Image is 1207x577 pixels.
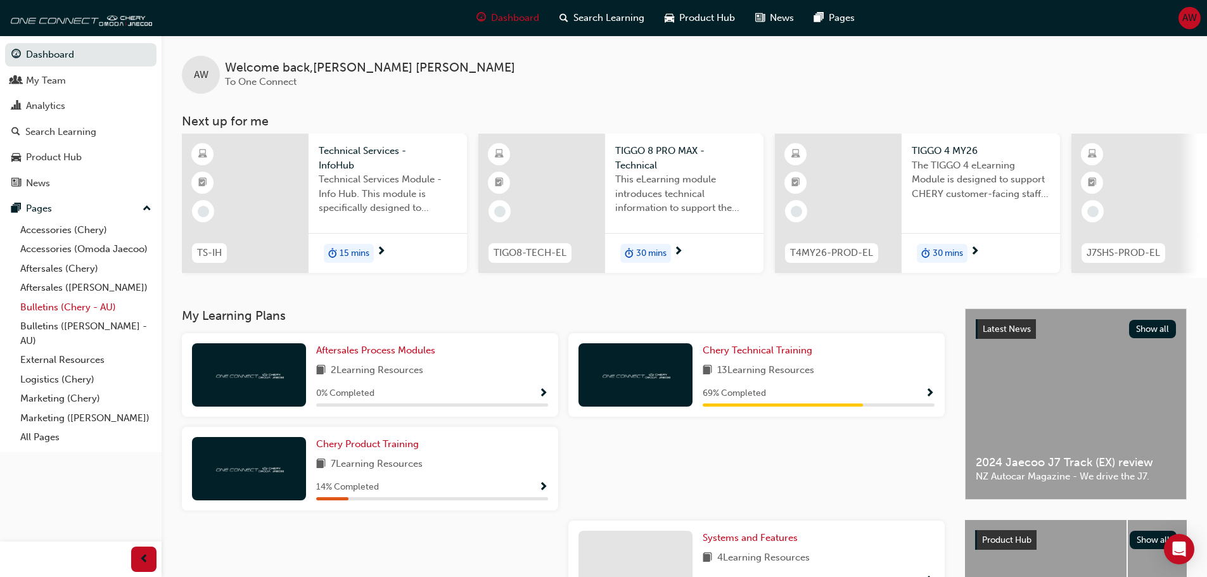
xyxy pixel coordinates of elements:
[703,550,712,566] span: book-icon
[476,10,486,26] span: guage-icon
[679,11,735,25] span: Product Hub
[214,462,284,474] img: oneconnect
[494,206,506,217] span: learningRecordVerb_NONE-icon
[15,370,156,390] a: Logistics (Chery)
[319,172,457,215] span: Technical Services Module - Info Hub. This module is specifically designed to address the require...
[26,73,66,88] div: My Team
[5,69,156,92] a: My Team
[703,531,803,545] a: Systems and Features
[495,175,504,191] span: booktick-icon
[791,206,802,217] span: learningRecordVerb_NONE-icon
[25,125,96,139] div: Search Learning
[925,388,935,400] span: Show Progress
[539,482,548,493] span: Show Progress
[925,386,935,402] button: Show Progress
[717,363,814,379] span: 13 Learning Resources
[331,363,423,379] span: 2 Learning Resources
[615,172,753,215] span: This eLearning module introduces technical information to support the entry level knowledge requi...
[601,369,670,381] img: oneconnect
[182,308,945,323] h3: My Learning Plans
[5,94,156,118] a: Analytics
[15,259,156,279] a: Aftersales (Chery)
[539,386,548,402] button: Show Progress
[1088,146,1097,163] span: learningResourceType_ELEARNING-icon
[15,317,156,350] a: Bulletins ([PERSON_NAME] - AU)
[745,5,804,31] a: news-iconNews
[1087,246,1160,260] span: J7SHS-PROD-EL
[198,146,207,163] span: learningResourceType_ELEARNING-icon
[316,343,440,358] a: Aftersales Process Modules
[316,363,326,379] span: book-icon
[495,146,504,163] span: learningResourceType_ELEARNING-icon
[26,201,52,216] div: Pages
[5,172,156,195] a: News
[1088,175,1097,191] span: booktick-icon
[717,550,810,566] span: 4 Learning Resources
[162,114,1207,129] h3: Next up for me
[11,127,20,138] span: search-icon
[225,76,297,87] span: To One Connect
[755,10,765,26] span: news-icon
[26,176,50,191] div: News
[791,175,800,191] span: booktick-icon
[5,146,156,169] a: Product Hub
[198,206,209,217] span: learningRecordVerb_NONE-icon
[703,345,812,356] span: Chery Technical Training
[11,203,21,215] span: pages-icon
[139,552,149,567] span: prev-icon
[214,369,284,381] img: oneconnect
[194,68,208,82] span: AW
[316,437,424,452] a: Chery Product Training
[703,343,817,358] a: Chery Technical Training
[912,158,1050,201] span: The TIGGO 4 eLearning Module is designed to support CHERY customer-facing staff with the product ...
[1178,7,1201,29] button: AW
[5,197,156,220] button: Pages
[921,245,930,262] span: duration-icon
[316,480,379,495] span: 14 % Completed
[655,5,745,31] a: car-iconProduct Hub
[6,5,152,30] a: oneconnect
[1164,534,1194,564] div: Open Intercom Messenger
[15,409,156,428] a: Marketing ([PERSON_NAME])
[478,134,763,273] a: TIGO8-TECH-ELTIGGO 8 PRO MAX - TechnicalThis eLearning module introduces technical information to...
[316,438,419,450] span: Chery Product Training
[15,298,156,317] a: Bulletins (Chery - AU)
[5,41,156,197] button: DashboardMy TeamAnalyticsSearch LearningProduct HubNews
[225,61,515,75] span: Welcome back , [PERSON_NAME] [PERSON_NAME]
[703,532,798,543] span: Systems and Features
[829,11,855,25] span: Pages
[197,246,222,260] span: TS-IH
[26,99,65,113] div: Analytics
[665,10,674,26] span: car-icon
[15,278,156,298] a: Aftersales ([PERSON_NAME])
[976,319,1176,339] a: Latest NewsShow all
[1182,11,1197,25] span: AW
[976,469,1176,484] span: NZ Autocar Magazine - We drive the J7.
[549,5,655,31] a: search-iconSearch Learning
[143,201,151,217] span: up-icon
[804,5,865,31] a: pages-iconPages
[790,246,873,260] span: T4MY26-PROD-EL
[770,11,794,25] span: News
[674,246,683,258] span: next-icon
[15,350,156,370] a: External Resources
[319,144,457,172] span: Technical Services - InfoHub
[933,246,963,261] span: 30 mins
[316,345,435,356] span: Aftersales Process Modules
[491,11,539,25] span: Dashboard
[316,386,374,401] span: 0 % Completed
[814,10,824,26] span: pages-icon
[11,49,21,61] span: guage-icon
[328,245,337,262] span: duration-icon
[703,363,712,379] span: book-icon
[15,428,156,447] a: All Pages
[982,535,1031,545] span: Product Hub
[559,10,568,26] span: search-icon
[1087,206,1099,217] span: learningRecordVerb_NONE-icon
[5,43,156,67] a: Dashboard
[182,134,467,273] a: TS-IHTechnical Services - InfoHubTechnical Services Module - Info Hub. This module is specificall...
[11,75,21,87] span: people-icon
[965,308,1187,500] a: Latest NewsShow all2024 Jaecoo J7 Track (EX) reviewNZ Autocar Magazine - We drive the J7.
[573,11,644,25] span: Search Learning
[539,388,548,400] span: Show Progress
